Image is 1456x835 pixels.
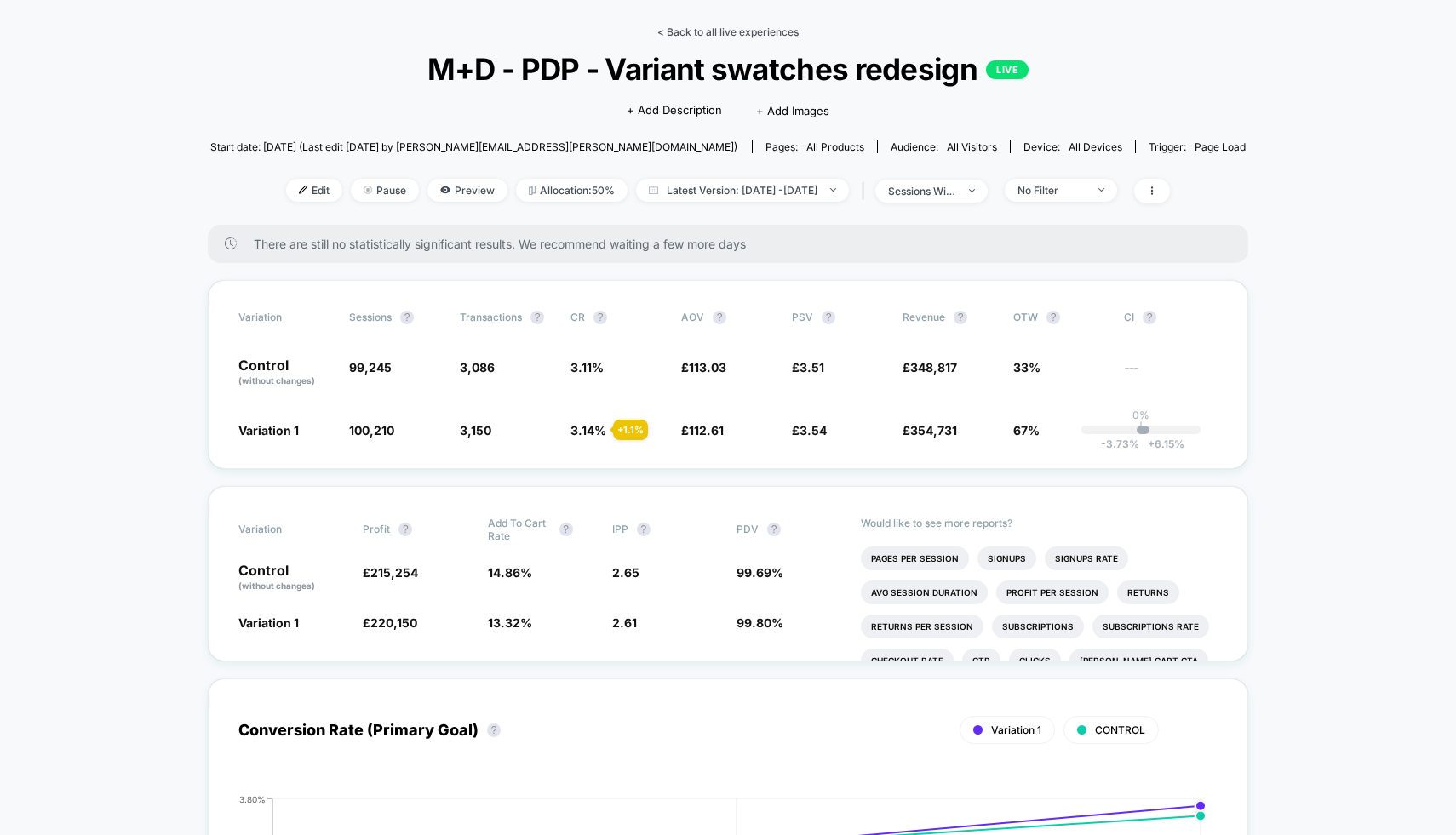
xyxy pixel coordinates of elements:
span: 113.03 [689,360,726,375]
button: ? [1046,311,1060,324]
span: IPP [612,523,628,535]
img: end [1098,188,1104,192]
span: 2.65 [612,565,639,580]
span: Profit [363,523,390,535]
div: + 1.1 % [613,420,648,440]
span: 99.80 % [737,615,783,630]
span: all products [806,140,864,153]
span: PDV [737,523,759,535]
span: 3.11 % [570,360,604,375]
span: Transactions [460,311,522,323]
span: £ [363,565,418,580]
span: £ [903,423,957,438]
span: (without changes) [238,580,315,591]
span: 99.69 % [737,565,783,580]
span: Sessions [349,311,392,323]
span: Start date: [DATE] (Last edit [DATE] by [PERSON_NAME][EMAIL_ADDRESS][PERSON_NAME][DOMAIN_NAME]) [210,140,737,153]
span: 3.14 % [570,423,606,438]
p: Would like to see more reports? [861,517,1218,529]
span: All Visitors [947,140,997,153]
span: Variation 1 [991,723,1041,736]
li: Signups [977,546,1036,570]
p: LIVE [986,60,1029,79]
button: ? [559,523,573,536]
button: ? [398,523,412,536]
span: 100,210 [349,423,394,438]
p: 0% [1132,409,1149,421]
div: No Filter [1017,184,1086,197]
span: | [857,179,875,203]
span: There are still no statistically significant results. We recommend waiting a few more days [254,237,1214,251]
span: CR [570,311,585,323]
span: all devices [1069,140,1122,153]
span: Variation [238,311,332,324]
div: sessions with impression [888,185,956,197]
span: + Add Images [756,104,829,117]
div: Pages: [765,140,864,153]
span: Device: [1010,140,1135,153]
span: 14.86 % [488,565,532,580]
span: -3.73 % [1101,438,1139,450]
span: Edit [286,179,342,202]
img: rebalance [529,186,536,195]
img: edit [299,186,307,194]
span: + Add Description [627,102,722,119]
button: ? [400,311,414,324]
span: Variation 1 [238,615,299,630]
li: Signups Rate [1045,546,1128,570]
span: 3.54 [800,423,827,438]
button: ? [593,311,607,324]
span: 220,150 [370,615,417,630]
span: PSV [792,311,813,323]
span: CI [1124,311,1218,324]
button: ? [1143,311,1156,324]
div: Trigger: [1149,140,1246,153]
span: 67% [1013,423,1040,438]
span: 3,086 [460,360,495,375]
span: 33% [1013,360,1040,375]
p: Control [238,563,346,592]
span: --- [1124,363,1218,387]
li: [PERSON_NAME] Cart Cta [1069,649,1208,672]
span: Page Load [1195,140,1246,153]
button: ? [954,311,967,324]
button: ? [487,723,501,737]
span: Revenue [903,311,945,323]
li: Clicks [1009,649,1061,672]
span: 6.15 % [1139,438,1184,450]
span: 112.61 [689,423,724,438]
li: Checkout Rate [861,649,954,672]
span: £ [903,360,957,375]
span: 3,150 [460,423,491,438]
span: M+D - PDP - Variant swatches redesign [262,51,1195,87]
li: Avg Session Duration [861,580,988,604]
span: Preview [427,179,507,202]
span: Allocation: 50% [516,179,628,202]
button: ? [713,311,726,324]
button: ? [637,523,651,536]
span: £ [681,423,724,438]
span: AOV [681,311,704,323]
button: ? [767,523,781,536]
span: 348,817 [910,360,957,375]
p: Control [238,358,332,387]
span: Variation [238,517,332,542]
span: £ [681,360,726,375]
span: £ [363,615,417,630]
li: Ctr [962,649,1000,672]
li: Profit Per Session [996,580,1109,604]
span: 13.32 % [488,615,532,630]
img: end [364,186,372,194]
span: OTW [1013,311,1107,324]
span: 3.51 [800,360,824,375]
span: 99,245 [349,360,392,375]
img: end [969,189,975,192]
span: Pause [351,179,419,202]
span: £ [792,423,827,438]
li: Pages Per Session [861,546,969,570]
a: < Back to all live experiences [657,26,799,38]
div: Audience: [891,140,997,153]
span: + [1148,438,1155,450]
span: Variation 1 [238,423,299,438]
span: Add To Cart Rate [488,517,551,542]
